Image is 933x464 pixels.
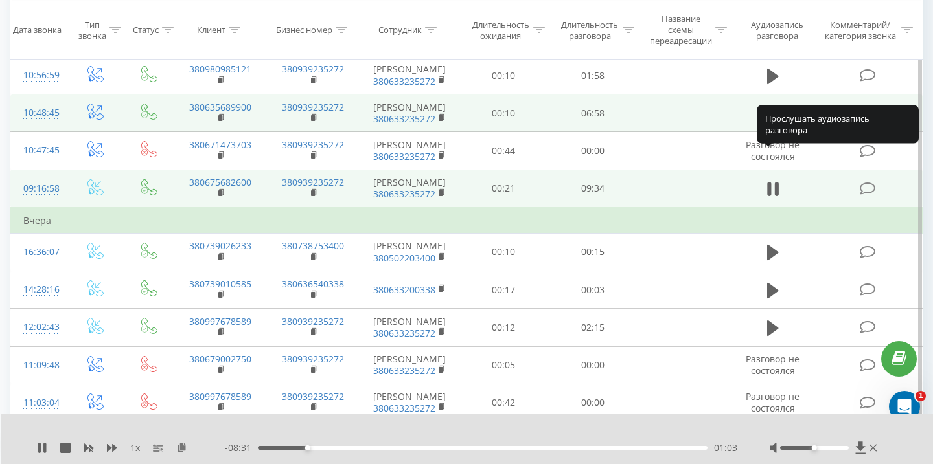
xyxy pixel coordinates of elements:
div: Длительность ожидания [471,19,531,41]
div: 10:48:45 [23,100,54,126]
td: [PERSON_NAME] [360,132,459,170]
a: 380633200338 [373,283,435,296]
a: 380738753400 [282,239,344,252]
span: 1 x [130,441,140,454]
td: 00:12 [459,309,549,346]
a: 380633235272 [373,327,435,339]
a: 380939235272 [282,315,344,327]
a: 380980985121 [189,63,251,75]
span: 01:03 [714,441,737,454]
div: Комментарий/категория звонка [822,19,898,41]
a: 380633235272 [373,113,435,125]
td: [PERSON_NAME] [360,309,459,346]
a: 380671473703 [189,138,251,151]
td: [PERSON_NAME] [360,94,459,132]
a: 380675682600 [189,176,251,188]
a: 380633235272 [373,402,435,414]
div: Бизнес номер [276,25,332,36]
td: 06:58 [548,94,638,132]
div: 16:36:07 [23,239,54,265]
a: 380939235272 [282,101,344,113]
td: 00:10 [459,57,549,94]
a: 380939235272 [282,353,344,365]
span: Разговор не состоялся [746,353,800,377]
div: Длительность разговора [560,19,619,41]
td: Вчера [10,208,923,234]
td: [PERSON_NAME] [360,346,459,384]
div: 09:16:58 [23,176,54,201]
div: 12:02:43 [23,315,54,340]
a: 380997678589 [189,315,251,327]
a: 380633235272 [373,188,435,200]
td: 01:58 [548,57,638,94]
a: 380502203400 [373,252,435,264]
a: 380633235272 [373,150,435,162]
td: [PERSON_NAME] [360,57,459,94]
a: 380633235272 [373,364,435,377]
div: Дата звонка [13,25,62,36]
div: 14:28:16 [23,277,54,302]
td: 00:00 [548,346,638,384]
div: Accessibility label [812,445,817,450]
div: Клиент [197,25,225,36]
td: 00:21 [459,170,549,208]
td: 00:42 [459,384,549,421]
span: 1 [916,391,926,401]
div: Сотрудник [378,25,422,36]
a: 380635689900 [189,101,251,113]
div: Аудиозапись разговора [742,19,812,41]
iframe: Intercom live chat [889,391,920,422]
div: Прослушать аудиозапись разговора [757,105,919,143]
td: 00:15 [548,233,638,271]
div: 10:47:45 [23,138,54,163]
td: 00:03 [548,271,638,309]
td: 00:05 [459,346,549,384]
a: 380636540338 [282,278,344,290]
span: Разговор не состоялся [746,390,800,414]
div: Название схемы переадресации [649,14,712,47]
div: 10:56:59 [23,63,54,88]
td: 02:15 [548,309,638,346]
a: 380997678589 [189,390,251,403]
td: 09:34 [548,170,638,208]
a: 380739010585 [189,278,251,290]
div: Accessibility label [305,445,310,450]
a: 380679002750 [189,353,251,365]
td: [PERSON_NAME] [360,384,459,421]
div: Статус [133,25,159,36]
td: 00:00 [548,384,638,421]
td: 00:00 [548,132,638,170]
td: [PERSON_NAME] [360,170,459,208]
a: 380939235272 [282,176,344,188]
td: 00:44 [459,132,549,170]
a: 380939235272 [282,63,344,75]
td: 00:10 [459,94,549,132]
div: 11:09:48 [23,353,54,378]
span: - 08:31 [225,441,258,454]
a: 380939235272 [282,138,344,151]
td: [PERSON_NAME] [360,233,459,271]
td: 00:10 [459,233,549,271]
div: 11:03:04 [23,390,54,415]
span: Разговор не состоялся [746,138,800,162]
a: 380633235272 [373,75,435,87]
div: Тип звонка [78,19,106,41]
a: 380739026233 [189,239,251,252]
a: 380939235272 [282,390,344,403]
td: 00:17 [459,271,549,309]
